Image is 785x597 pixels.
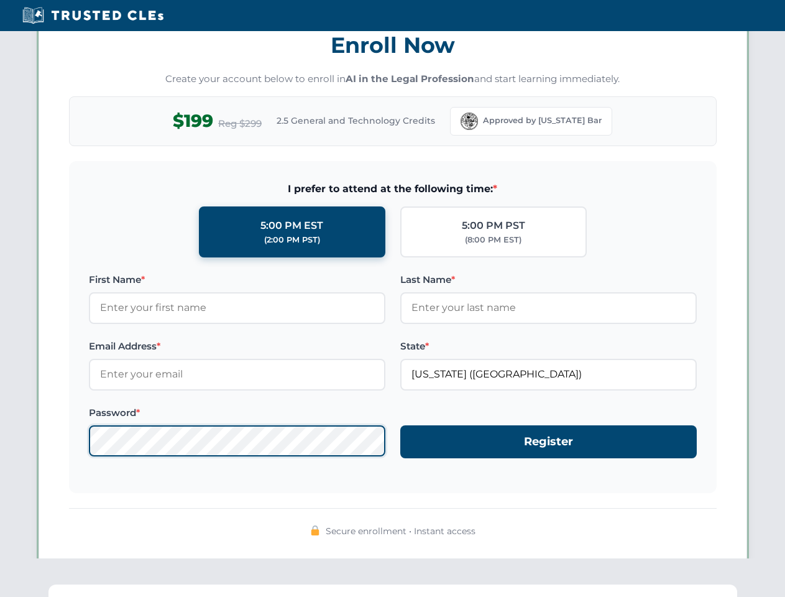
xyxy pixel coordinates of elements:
[260,218,323,234] div: 5:00 PM EST
[326,524,475,538] span: Secure enrollment • Instant access
[89,181,697,197] span: I prefer to attend at the following time:
[483,114,602,127] span: Approved by [US_STATE] Bar
[173,107,213,135] span: $199
[69,72,717,86] p: Create your account below to enroll in and start learning immediately.
[89,272,385,287] label: First Name
[218,116,262,131] span: Reg $299
[462,218,525,234] div: 5:00 PM PST
[89,339,385,354] label: Email Address
[19,6,167,25] img: Trusted CLEs
[89,292,385,323] input: Enter your first name
[346,73,474,85] strong: AI in the Legal Profession
[400,272,697,287] label: Last Name
[400,339,697,354] label: State
[89,359,385,390] input: Enter your email
[400,425,697,458] button: Register
[89,405,385,420] label: Password
[277,114,435,127] span: 2.5 General and Technology Credits
[264,234,320,246] div: (2:00 PM PST)
[69,25,717,65] h3: Enroll Now
[461,113,478,130] img: Florida Bar
[465,234,521,246] div: (8:00 PM EST)
[310,525,320,535] img: 🔒
[400,359,697,390] input: Florida (FL)
[400,292,697,323] input: Enter your last name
